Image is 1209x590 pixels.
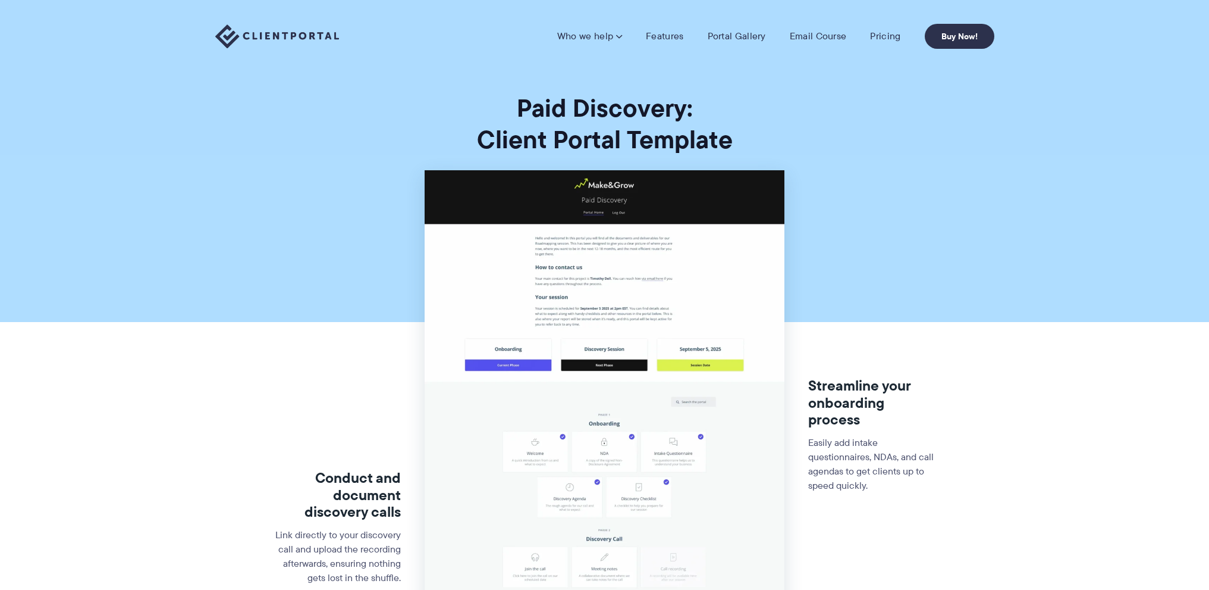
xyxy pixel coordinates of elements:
h3: Conduct and document discovery calls [271,470,401,521]
a: Pricing [870,30,900,42]
p: Link directly to your discovery call and upload the recording afterwards, ensuring nothing gets l... [271,528,401,585]
a: Email Course [790,30,847,42]
h3: Streamline your onboarding process [808,377,938,429]
a: Features [646,30,683,42]
a: Who we help [557,30,622,42]
a: Buy Now! [925,24,994,49]
a: Portal Gallery [708,30,766,42]
p: Easily add intake questionnaires, NDAs, and call agendas to get clients up to speed quickly. [808,436,938,493]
